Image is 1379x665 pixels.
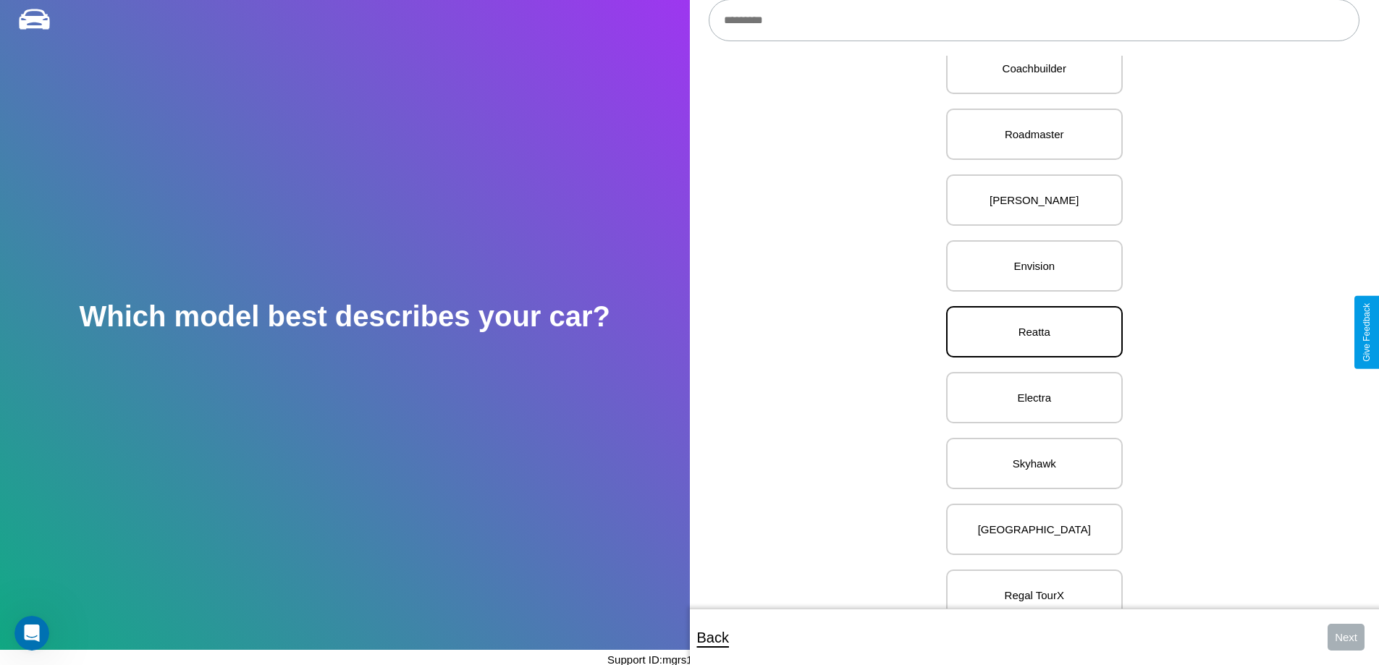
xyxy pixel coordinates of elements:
[962,520,1107,539] p: [GEOGRAPHIC_DATA]
[14,616,49,651] iframe: Intercom live chat
[962,322,1107,342] p: Reatta
[697,624,729,651] p: Back
[962,454,1107,473] p: Skyhawk
[962,585,1107,605] p: Regal TourX
[962,124,1107,144] p: Roadmaster
[1362,303,1372,362] div: Give Feedback
[962,59,1107,78] p: Coachbuilder
[79,300,610,333] h2: Which model best describes your car?
[962,190,1107,210] p: [PERSON_NAME]
[962,256,1107,276] p: Envision
[962,388,1107,407] p: Electra
[1328,624,1365,651] button: Next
